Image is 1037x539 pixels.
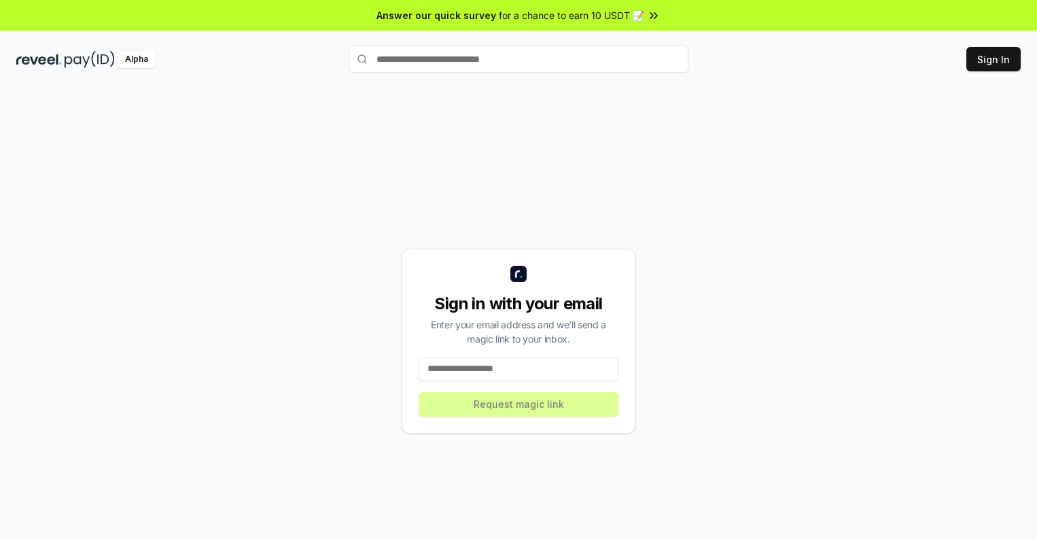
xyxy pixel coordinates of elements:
[419,293,618,315] div: Sign in with your email
[499,8,644,22] span: for a chance to earn 10 USDT 📝
[118,51,156,68] div: Alpha
[966,47,1021,71] button: Sign In
[16,51,62,68] img: reveel_dark
[376,8,496,22] span: Answer our quick survey
[510,266,527,282] img: logo_small
[65,51,115,68] img: pay_id
[419,317,618,346] div: Enter your email address and we’ll send a magic link to your inbox.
